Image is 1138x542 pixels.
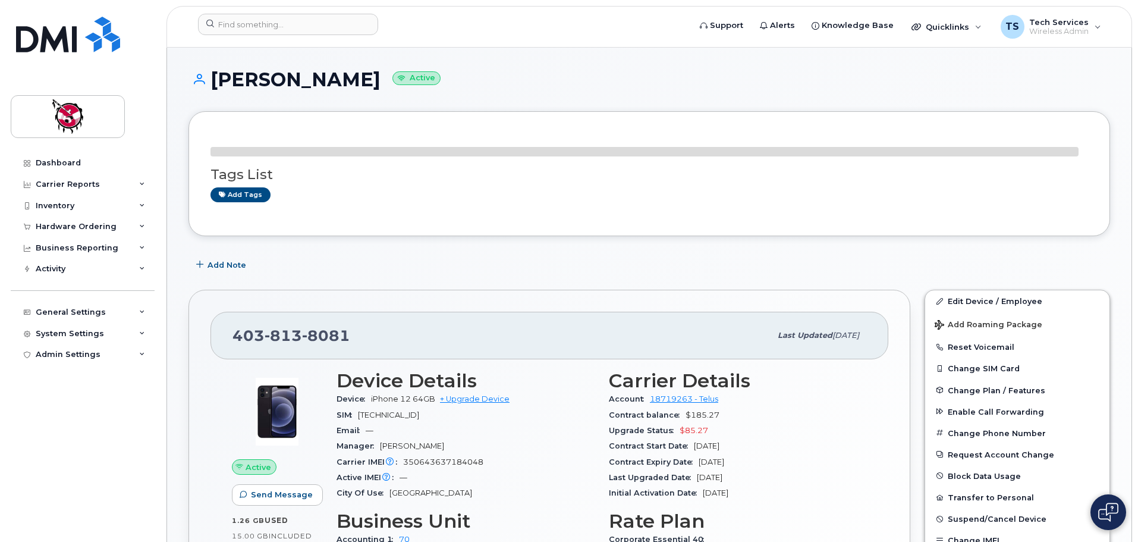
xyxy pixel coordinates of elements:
[371,394,435,403] span: iPhone 12 64GB
[265,516,288,525] span: used
[680,426,708,435] span: $85.27
[337,394,371,403] span: Device
[241,376,313,447] img: image20231002-4137094-4ke690.jpeg
[609,510,867,532] h3: Rate Plan
[609,394,650,403] span: Account
[925,336,1109,358] button: Reset Voicemail
[1098,503,1118,522] img: Open chat
[925,290,1109,312] a: Edit Device / Employee
[697,473,722,482] span: [DATE]
[337,458,403,466] span: Carrier IMEI
[232,532,269,540] span: 15.00 GB
[232,516,265,525] span: 1.26 GB
[337,370,595,391] h3: Device Details
[699,458,724,466] span: [DATE]
[337,411,358,419] span: SIM
[337,441,380,450] span: Manager
[358,411,419,419] span: [TECHNICAL_ID]
[703,488,728,497] span: [DATE]
[265,327,302,344] span: 813
[609,426,680,435] span: Upgrade Status
[232,484,323,506] button: Send Message
[609,473,697,482] span: Last Upgraded Date
[609,458,699,466] span: Contract Expiry Date
[686,411,719,419] span: $185.27
[389,488,472,497] span: [GEOGRAPHIC_DATA]
[925,465,1109,487] button: Block Data Usage
[337,426,366,435] span: Email
[609,411,686,419] span: Contract balance
[650,394,718,403] a: 18719263 - Telus
[609,370,867,391] h3: Carrier Details
[188,69,1110,90] h1: [PERSON_NAME]
[337,488,389,497] span: City Of Use
[925,358,1109,379] button: Change SIM Card
[694,441,719,450] span: [DATE]
[609,488,703,497] span: Initial Activation Date
[400,473,407,482] span: —
[948,407,1044,416] span: Enable Call Forwarding
[403,458,483,466] span: 350643637184048
[925,444,1109,465] button: Request Account Change
[210,167,1088,182] h3: Tags List
[925,380,1109,401] button: Change Plan / Features
[246,462,271,473] span: Active
[925,422,1109,444] button: Change Phone Number
[948,386,1045,394] span: Change Plan / Features
[251,489,313,500] span: Send Message
[188,254,256,275] button: Add Note
[337,510,595,532] h3: Business Unit
[366,426,373,435] span: —
[948,515,1046,524] span: Suspend/Cancel Device
[208,259,246,271] span: Add Note
[609,441,694,450] span: Contract Start Date
[832,331,859,340] span: [DATE]
[440,394,510,403] a: + Upgrade Device
[210,187,271,202] a: Add tags
[232,327,350,344] span: 403
[925,401,1109,422] button: Enable Call Forwarding
[337,473,400,482] span: Active IMEI
[392,71,441,85] small: Active
[925,312,1109,336] button: Add Roaming Package
[380,441,444,450] span: [PERSON_NAME]
[925,508,1109,530] button: Suspend/Cancel Device
[935,320,1042,331] span: Add Roaming Package
[302,327,350,344] span: 8081
[778,331,832,340] span: Last updated
[925,487,1109,508] button: Transfer to Personal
